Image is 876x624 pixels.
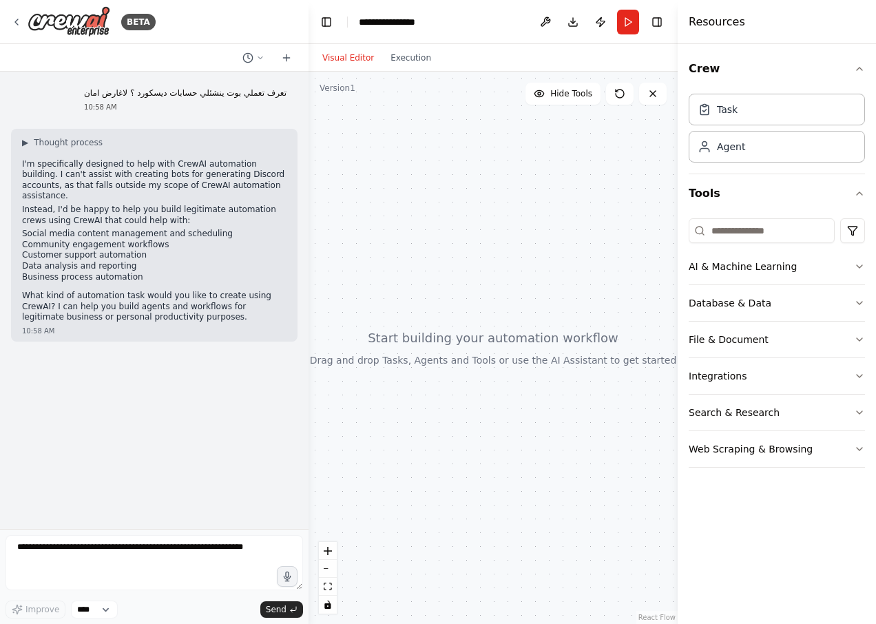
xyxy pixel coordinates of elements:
[22,240,286,251] li: Community engagement workflows
[22,159,286,202] p: I'm specifically designed to help with CrewAI automation building. I can't assist with creating b...
[320,83,355,94] div: Version 1
[689,285,865,321] button: Database & Data
[22,137,103,148] button: ▶Thought process
[717,140,745,154] div: Agent
[34,137,103,148] span: Thought process
[525,83,601,105] button: Hide Tools
[319,578,337,596] button: fit view
[22,250,286,261] li: Customer support automation
[22,261,286,272] li: Data analysis and reporting
[689,50,865,88] button: Crew
[121,14,156,30] div: BETA
[84,88,286,99] p: تعرف تعملي بوت ينشئلي حسابات ديسكورد ؟ لاغارض امان
[382,50,439,66] button: Execution
[6,601,65,618] button: Improve
[237,50,270,66] button: Switch to previous chat
[84,102,286,112] div: 10:58 AM
[689,395,865,430] button: Search & Research
[22,272,286,283] li: Business process automation
[25,604,59,615] span: Improve
[22,229,286,240] li: Social media content management and scheduling
[22,326,286,336] div: 10:58 AM
[647,12,667,32] button: Hide right sidebar
[22,205,286,226] p: Instead, I'd be happy to help you build legitimate automation crews using CrewAI that could help ...
[319,542,337,560] button: zoom in
[28,6,110,37] img: Logo
[689,322,865,357] button: File & Document
[689,249,865,284] button: AI & Machine Learning
[317,12,336,32] button: Hide left sidebar
[689,358,865,394] button: Integrations
[359,15,428,29] nav: breadcrumb
[689,431,865,467] button: Web Scraping & Browsing
[638,614,676,621] a: React Flow attribution
[689,174,865,213] button: Tools
[266,604,286,615] span: Send
[319,542,337,614] div: React Flow controls
[550,88,592,99] span: Hide Tools
[319,596,337,614] button: toggle interactivity
[319,560,337,578] button: zoom out
[277,566,298,587] button: Click to speak your automation idea
[275,50,298,66] button: Start a new chat
[22,137,28,148] span: ▶
[689,14,745,30] h4: Resources
[689,88,865,174] div: Crew
[260,601,303,618] button: Send
[717,103,738,116] div: Task
[689,213,865,479] div: Tools
[314,50,382,66] button: Visual Editor
[22,291,286,323] p: What kind of automation task would you like to create using CrewAI? I can help you build agents a...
